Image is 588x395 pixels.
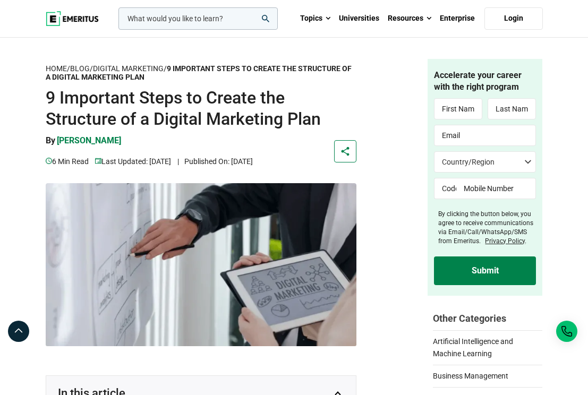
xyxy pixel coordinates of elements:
[434,178,456,199] input: Code
[434,151,536,173] select: Country
[434,70,536,93] h4: Accelerate your career with the right program
[46,87,357,130] h1: 9 Important Steps to Create the Structure of a Digital Marketing Plan
[57,135,121,155] a: [PERSON_NAME]
[70,64,90,73] a: Blog
[93,64,164,73] a: Digital Marketing
[434,125,536,146] input: Email
[438,210,536,245] label: By clicking the button below, you agree to receive communications via Email/Call/WhatsApp/SMS fro...
[433,330,542,359] a: Artificial Intelligence and Machine Learning
[433,312,542,325] h2: Other Categories
[177,156,253,167] p: Published On: [DATE]
[95,156,171,167] p: Last Updated: [DATE]
[434,256,536,285] input: Submit
[118,7,278,30] input: woocommerce-product-search-field-0
[46,158,52,164] img: video-views
[46,64,67,73] a: Home
[57,135,121,147] p: [PERSON_NAME]
[433,365,542,382] a: Business Management
[177,157,179,166] span: |
[434,98,482,119] input: First Name
[46,135,55,145] span: By
[46,156,89,167] p: 6 min read
[46,183,357,346] img: 9 Important Steps to Create the Structure of a Digital Marketing Plan | digital marketing | Emeritus
[488,98,536,119] input: Last Name
[456,178,536,199] input: Mobile Number
[485,237,525,245] a: Privacy Policy
[484,7,543,30] a: Login
[95,158,101,164] img: video-views
[46,64,352,82] span: / / /
[46,64,352,82] strong: 9 Important Steps to Create the Structure of a Digital Marketing Plan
